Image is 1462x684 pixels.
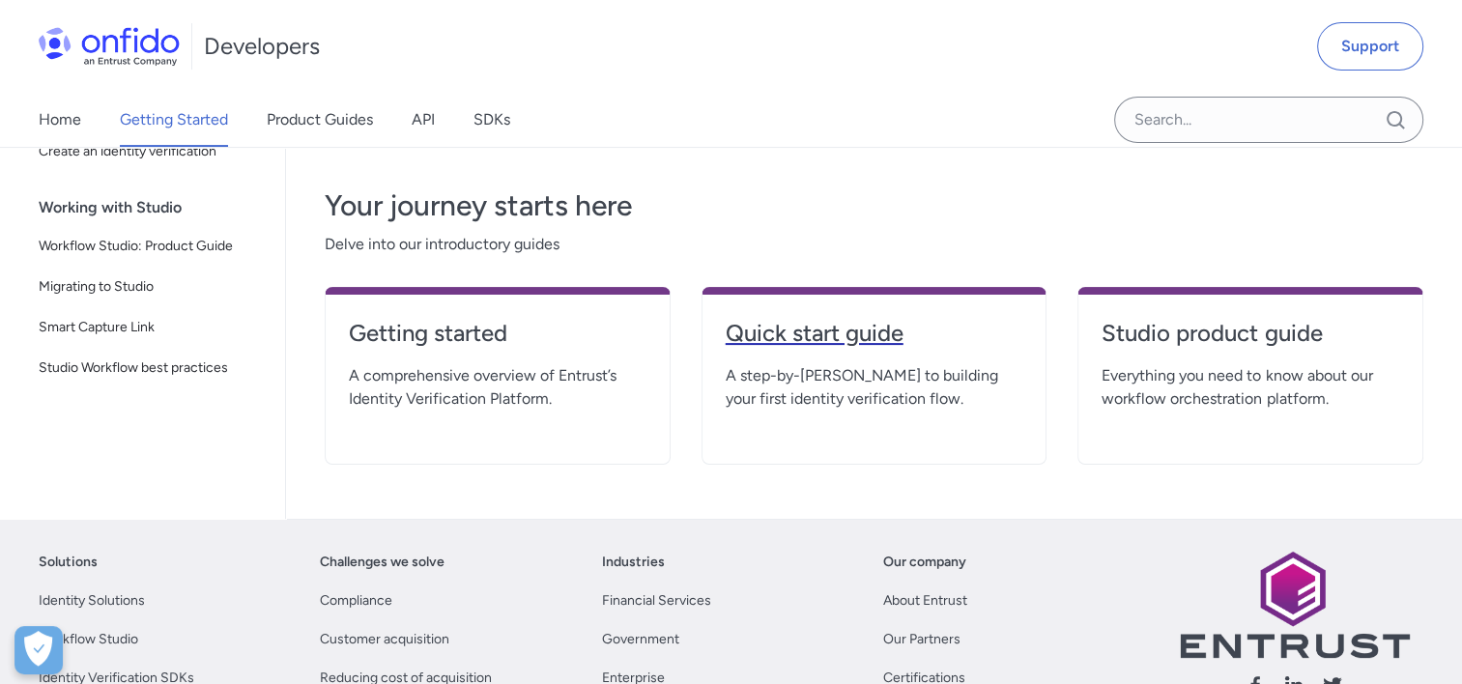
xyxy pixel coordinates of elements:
a: Migrating to Studio [31,268,270,306]
a: Quick start guide [726,318,1023,364]
a: Compliance [320,589,392,613]
a: Our Partners [883,628,960,651]
a: SDKs [473,93,510,147]
a: Getting started [349,318,646,364]
span: Migrating to Studio [39,275,262,299]
a: Workflow Studio: Product Guide [31,227,270,266]
span: Create an identity verification [39,140,262,163]
h4: Studio product guide [1102,318,1399,349]
h1: Developers [204,31,320,62]
a: About Entrust [883,589,967,613]
h3: Your journey starts here [325,186,1423,225]
a: Challenges we solve [320,551,444,574]
a: Getting Started [120,93,228,147]
div: Working with Studio [39,188,277,227]
a: Identity Solutions [39,589,145,613]
span: Workflow Studio: Product Guide [39,235,262,258]
a: Workflow Studio [39,628,138,651]
div: Cookie Preferences [14,626,63,674]
h4: Getting started [349,318,646,349]
span: A step-by-[PERSON_NAME] to building your first identity verification flow. [726,364,1023,411]
a: Studio Workflow best practices [31,349,270,387]
a: Support [1317,22,1423,71]
span: Delve into our introductory guides [325,233,1423,256]
a: Financial Services [602,589,711,613]
img: Entrust logo [1178,551,1410,658]
a: Product Guides [267,93,373,147]
a: Home [39,93,81,147]
a: Industries [602,551,665,574]
a: Our company [883,551,966,574]
span: Smart Capture Link [39,316,262,339]
a: Government [602,628,679,651]
a: API [412,93,435,147]
span: A comprehensive overview of Entrust’s Identity Verification Platform. [349,364,646,411]
img: Onfido Logo [39,27,180,66]
button: Open Preferences [14,626,63,674]
a: Create an identity verification [31,132,270,171]
a: Solutions [39,551,98,574]
h4: Quick start guide [726,318,1023,349]
a: Studio product guide [1102,318,1399,364]
a: Smart Capture Link [31,308,270,347]
a: Customer acquisition [320,628,449,651]
span: Studio Workflow best practices [39,356,262,380]
input: Onfido search input field [1114,97,1423,143]
span: Everything you need to know about our workflow orchestration platform. [1102,364,1399,411]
